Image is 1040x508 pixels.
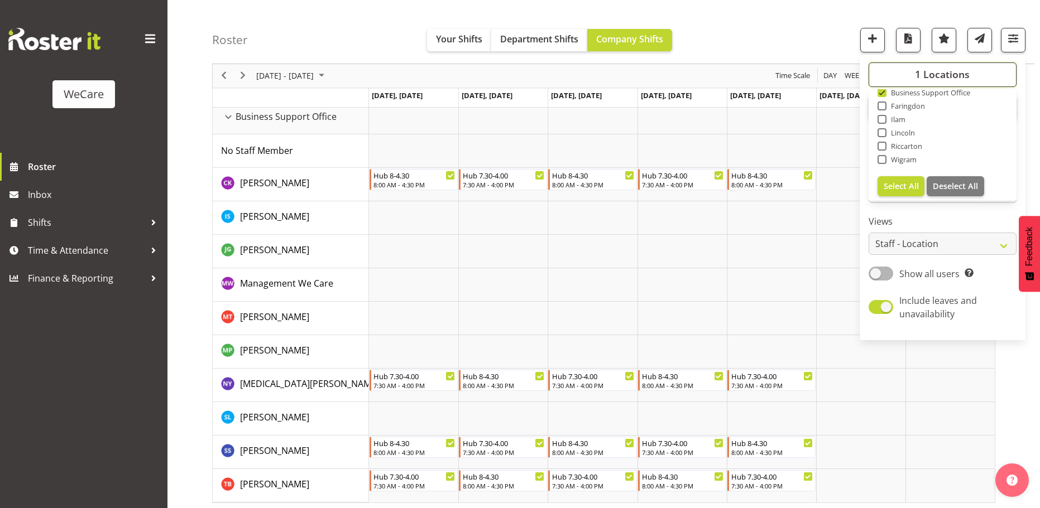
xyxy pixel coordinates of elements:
img: Rosterit website logo [8,28,100,50]
span: Faringdon [886,101,926,110]
span: Include leaves and unavailability [899,294,977,320]
button: Filter Shifts [1001,28,1025,52]
span: [PERSON_NAME] [240,444,309,457]
div: 7:30 AM - 4:00 PM [731,381,813,390]
button: Feedback - Show survey [1019,216,1040,292]
div: WeCare [64,86,104,103]
div: 7:30 AM - 4:00 PM [552,481,634,490]
div: Hub 8-4.30 [731,437,813,448]
span: [DATE], [DATE] [730,90,781,100]
span: [DATE], [DATE] [372,90,423,100]
div: Hub 8-4.30 [552,437,634,448]
div: Nikita Yates"s event - Hub 7.30-4.00 Begin From Monday, October 13, 2025 at 7:30:00 AM GMT+13:00 ... [370,370,458,391]
button: Company Shifts [587,29,672,51]
button: Previous [217,69,232,83]
span: Time & Attendance [28,242,145,259]
div: Nikita Yates"s event - Hub 8-4.30 Begin From Thursday, October 16, 2025 at 8:00:00 AM GMT+13:00 E... [638,370,726,391]
div: 8:00 AM - 4:30 PM [731,180,813,189]
button: Send a list of all shifts for the selected filtered period to all rostered employees. [967,28,992,52]
div: Hub 7.30-4.00 [731,471,813,482]
div: 7:30 AM - 4:00 PM [463,180,544,189]
span: [DATE], [DATE] [462,90,512,100]
label: Views [869,215,1017,229]
div: 8:00 AM - 4:30 PM [373,448,455,457]
button: Deselect All [927,176,984,196]
span: [PERSON_NAME] [240,244,309,256]
td: Chloe Kim resource [213,168,369,201]
div: 7:30 AM - 4:00 PM [463,448,544,457]
button: 1 Locations [869,62,1017,87]
div: 8:00 AM - 4:30 PM [642,481,723,490]
button: Department Shifts [491,29,587,51]
td: Michelle Thomas resource [213,302,369,335]
a: [PERSON_NAME] [240,210,309,223]
span: Inbox [28,186,162,203]
div: Tyla Boyd"s event - Hub 7.30-4.00 Begin From Wednesday, October 15, 2025 at 7:30:00 AM GMT+13:00 ... [548,470,636,491]
td: Tyla Boyd resource [213,469,369,502]
div: 8:00 AM - 4:30 PM [373,180,455,189]
img: help-xxl-2.png [1007,475,1018,486]
button: Next [236,69,251,83]
div: Tyla Boyd"s event - Hub 7.30-4.00 Begin From Friday, October 17, 2025 at 7:30:00 AM GMT+13:00 End... [727,470,816,491]
div: Chloe Kim"s event - Hub 8-4.30 Begin From Monday, October 13, 2025 at 8:00:00 AM GMT+13:00 Ends A... [370,169,458,190]
td: Millie Pumphrey resource [213,335,369,369]
span: Show all users [899,268,960,280]
a: [PERSON_NAME] [240,310,309,323]
div: Tyla Boyd"s event - Hub 8-4.30 Begin From Thursday, October 16, 2025 at 8:00:00 AM GMT+13:00 Ends... [638,470,726,491]
td: Management We Care resource [213,268,369,302]
span: Feedback [1024,227,1034,266]
div: Tyla Boyd"s event - Hub 7.30-4.00 Begin From Monday, October 13, 2025 at 7:30:00 AM GMT+13:00 End... [370,470,458,491]
div: Nikita Yates"s event - Hub 7.30-4.00 Begin From Friday, October 17, 2025 at 7:30:00 AM GMT+13:00 ... [727,370,816,391]
div: Savita Savita"s event - Hub 7.30-4.00 Begin From Tuesday, October 14, 2025 at 7:30:00 AM GMT+13:0... [459,437,547,458]
span: Time Scale [774,69,811,83]
div: Hub 8-4.30 [373,437,455,448]
div: Hub 8-4.30 [642,471,723,482]
div: Chloe Kim"s event - Hub 7.30-4.00 Begin From Tuesday, October 14, 2025 at 7:30:00 AM GMT+13:00 En... [459,169,547,190]
span: [PERSON_NAME] [240,478,309,490]
a: [PERSON_NAME] [240,343,309,357]
span: [DATE], [DATE] [641,90,692,100]
button: October 2025 [255,69,329,83]
td: Janine Grundler resource [213,235,369,268]
button: Add a new shift [860,28,885,52]
div: Hub 7.30-4.00 [642,170,723,181]
button: Download a PDF of the roster according to the set date range. [896,28,921,52]
div: 8:00 AM - 4:30 PM [731,448,813,457]
span: Business Support Office [236,110,337,123]
div: Hub 7.30-4.00 [463,437,544,448]
div: Chloe Kim"s event - Hub 7.30-4.00 Begin From Thursday, October 16, 2025 at 7:30:00 AM GMT+13:00 E... [638,169,726,190]
span: Business Support Office [886,88,971,97]
span: [MEDICAL_DATA][PERSON_NAME] [240,378,379,390]
a: [PERSON_NAME] [240,243,309,257]
span: [PERSON_NAME] [240,311,309,323]
div: Nikita Yates"s event - Hub 8-4.30 Begin From Tuesday, October 14, 2025 at 8:00:00 AM GMT+13:00 En... [459,370,547,391]
a: No Staff Member [221,144,293,157]
span: [DATE], [DATE] [819,90,870,100]
button: Time Scale [774,69,812,83]
div: Hub 8-4.30 [373,170,455,181]
span: [DATE], [DATE] [551,90,602,100]
div: Chloe Kim"s event - Hub 8-4.30 Begin From Friday, October 17, 2025 at 8:00:00 AM GMT+13:00 Ends A... [727,169,816,190]
div: Hub 8-4.30 [642,370,723,381]
a: [PERSON_NAME] [240,410,309,424]
div: 7:30 AM - 4:00 PM [642,448,723,457]
div: 8:00 AM - 4:30 PM [463,381,544,390]
span: Select All [884,181,919,191]
span: Wigram [886,155,917,164]
div: 8:00 AM - 4:30 PM [552,448,634,457]
div: previous period [214,64,233,88]
div: Savita Savita"s event - Hub 7.30-4.00 Begin From Thursday, October 16, 2025 at 7:30:00 AM GMT+13:... [638,437,726,458]
span: Department Shifts [500,33,578,45]
td: Business Support Office resource [213,101,369,134]
div: 7:30 AM - 4:00 PM [373,381,455,390]
span: Deselect All [933,181,978,191]
div: Hub 8-4.30 [463,370,544,381]
table: Timeline Week of October 13, 2025 [369,101,995,502]
div: October 13 - 19, 2025 [252,64,331,88]
div: Hub 8-4.30 [463,471,544,482]
div: Nikita Yates"s event - Hub 7.30-4.00 Begin From Wednesday, October 15, 2025 at 7:30:00 AM GMT+13:... [548,370,636,391]
td: Sarah Lamont resource [213,402,369,436]
div: 7:30 AM - 4:00 PM [642,180,723,189]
